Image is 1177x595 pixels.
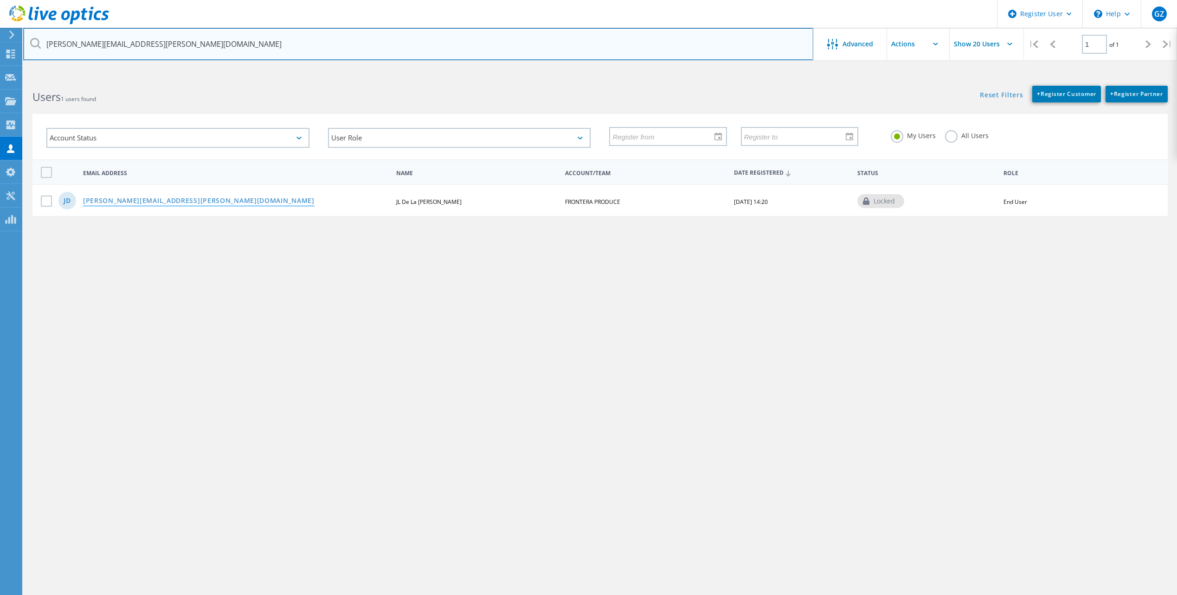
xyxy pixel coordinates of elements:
[1024,28,1043,61] div: |
[396,198,462,206] span: JL De La [PERSON_NAME]
[1106,86,1168,102] a: +Register Partner
[1003,198,1027,206] span: End User
[83,171,388,176] span: Email Address
[32,89,61,104] b: Users
[742,127,851,145] input: Register to
[1094,10,1102,18] svg: \n
[1037,90,1096,98] span: Register Customer
[565,171,726,176] span: Account/Team
[1109,41,1119,49] span: of 1
[734,170,849,176] span: Date Registered
[1037,90,1041,98] b: +
[610,127,719,145] input: Register from
[857,194,904,208] div: locked
[1154,10,1164,18] span: GZ
[891,130,936,139] label: My Users
[328,128,591,148] div: User Role
[396,171,557,176] span: Name
[1110,90,1114,98] b: +
[46,128,309,148] div: Account Status
[980,92,1023,100] a: Reset Filters
[565,198,620,206] span: FRONTERA PRODUCE
[61,95,96,103] span: 1 users found
[843,41,873,47] span: Advanced
[1032,86,1101,102] a: +Register Customer
[945,130,989,139] label: All Users
[64,197,71,204] span: JD
[734,198,768,206] span: [DATE] 14:20
[857,171,996,176] span: Status
[9,19,109,26] a: Live Optics Dashboard
[1003,171,1153,176] span: Role
[1110,90,1163,98] span: Register Partner
[23,28,813,60] input: Search users by name, email, company, etc.
[1158,28,1177,61] div: |
[83,197,315,205] a: [PERSON_NAME][EMAIL_ADDRESS][PERSON_NAME][DOMAIN_NAME]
